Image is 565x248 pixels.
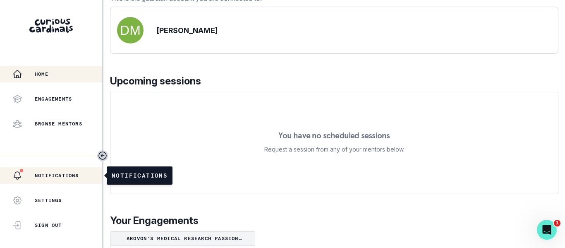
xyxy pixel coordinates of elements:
p: Your Engagements [110,213,558,228]
img: Curious Cardinals Logo [29,19,73,33]
p: Upcoming sessions [110,74,558,89]
p: Settings [35,197,62,204]
p: Browse Mentors [35,120,82,127]
iframe: Intercom live chat [537,220,557,240]
p: Arovon's Medical Research Passion Project [114,235,251,242]
p: You have no scheduled sessions [278,131,390,140]
p: Notifications [35,172,79,179]
p: Sign Out [35,222,62,229]
p: Engagements [35,96,72,102]
img: svg [117,17,144,43]
p: [PERSON_NAME] [157,25,218,36]
p: Home [35,71,48,77]
span: 1 [554,220,560,226]
p: Request a session from any of your mentors below. [264,144,405,154]
button: Toggle sidebar [97,150,108,161]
